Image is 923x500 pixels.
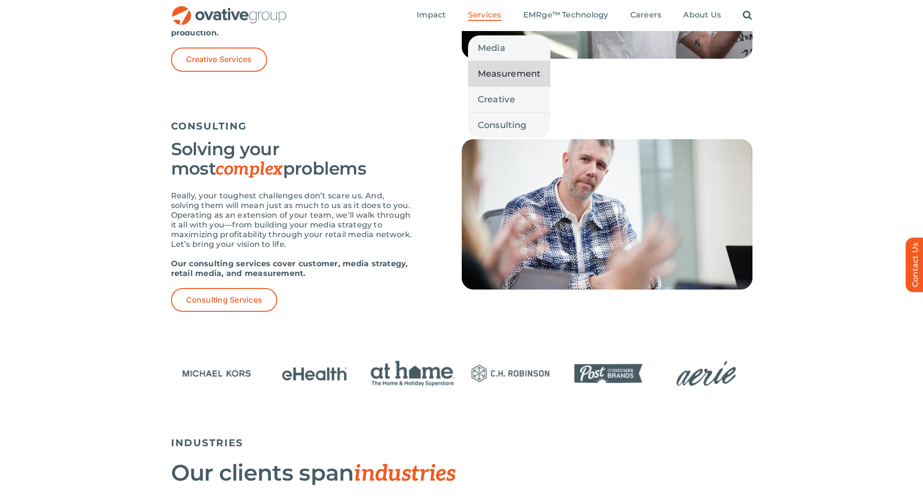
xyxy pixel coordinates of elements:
[478,41,505,55] span: Media
[523,10,609,20] span: EMRge™ Technology
[478,67,541,81] span: Measurement
[465,355,556,394] div: 16 / 24
[523,10,609,21] a: EMRge™ Technology
[462,139,752,290] img: Services – Consulting
[367,355,458,394] div: 15 / 24
[417,10,446,20] span: Impact
[660,355,752,394] div: 18 / 24
[417,10,446,21] a: Impact
[269,355,360,394] div: 14 / 24
[354,460,455,487] span: industries
[630,10,662,21] a: Careers
[171,191,413,249] p: Really, your toughest challenges don’t scare us. And, solving them will mean just as much to us a...
[216,159,282,180] span: complex
[743,10,752,21] a: Search
[171,355,262,394] div: 13 / 24
[683,10,721,21] a: About Us
[478,93,515,106] span: Creative
[468,10,501,20] span: Services
[563,355,654,394] div: 17 / 24
[186,295,263,305] span: Consulting Services
[630,10,662,20] span: Careers
[468,61,550,86] a: Measurement
[468,113,550,138] a: Consulting
[468,10,501,21] a: Services
[171,139,413,179] h3: Solving your most problems
[683,10,721,20] span: About Us
[186,55,252,64] span: Creative Services
[468,35,550,61] a: Media
[171,259,408,278] strong: Our consulting services cover customer, media strategy, retail media, and measurement.
[171,120,752,132] h5: CONSULTING
[171,48,267,71] a: Creative Services
[171,437,752,449] h5: INDUSTRIES
[171,288,278,312] a: Consulting Services
[171,5,287,14] a: OG_Full_horizontal_RGB
[468,87,550,112] a: Creative
[478,118,527,132] span: Consulting
[171,461,752,486] h2: Our clients span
